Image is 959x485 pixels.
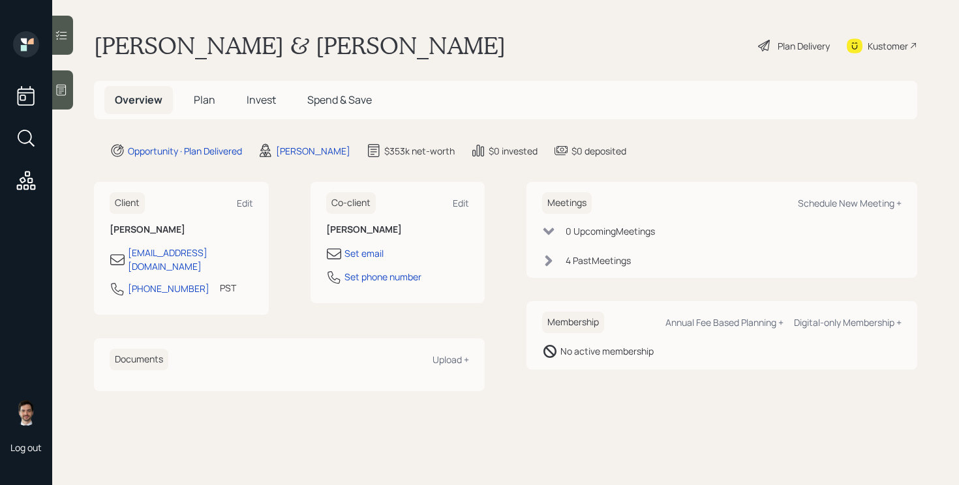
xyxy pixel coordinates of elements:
[110,192,145,214] h6: Client
[566,254,631,267] div: 4 Past Meeting s
[778,39,830,53] div: Plan Delivery
[344,246,384,260] div: Set email
[453,197,469,209] div: Edit
[220,281,236,295] div: PST
[560,344,654,358] div: No active membership
[194,93,215,107] span: Plan
[276,144,350,158] div: [PERSON_NAME]
[128,144,242,158] div: Opportunity · Plan Delivered
[384,144,455,158] div: $353k net-worth
[128,246,253,273] div: [EMAIL_ADDRESS][DOMAIN_NAME]
[798,197,902,209] div: Schedule New Meeting +
[542,192,592,214] h6: Meetings
[128,282,209,295] div: [PHONE_NUMBER]
[247,93,276,107] span: Invest
[489,144,538,158] div: $0 invested
[94,31,506,60] h1: [PERSON_NAME] & [PERSON_NAME]
[326,192,376,214] h6: Co-client
[566,224,655,238] div: 0 Upcoming Meeting s
[542,312,604,333] h6: Membership
[10,441,42,454] div: Log out
[110,349,168,370] h6: Documents
[571,144,626,158] div: $0 deposited
[110,224,253,235] h6: [PERSON_NAME]
[326,224,470,235] h6: [PERSON_NAME]
[115,93,162,107] span: Overview
[237,197,253,209] div: Edit
[665,316,784,329] div: Annual Fee Based Planning +
[13,400,39,426] img: jonah-coleman-headshot.png
[344,270,421,284] div: Set phone number
[307,93,372,107] span: Spend & Save
[794,316,902,329] div: Digital-only Membership +
[433,353,469,366] div: Upload +
[868,39,908,53] div: Kustomer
